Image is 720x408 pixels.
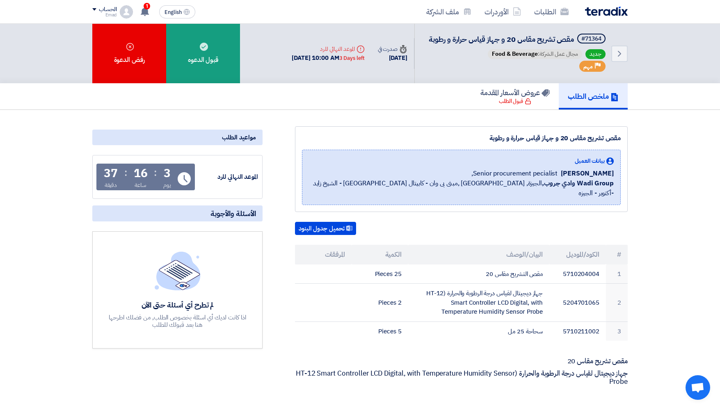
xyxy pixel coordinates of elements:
[575,157,605,165] span: بيانات العميل
[295,357,628,365] p: مقص تشريح مقاس 20
[302,133,621,143] div: مقص تشريح مقاس 20 و جهاز قياس حرارة و رطوبة
[295,369,628,386] p: جهاز ديجيتال لقياس درجة الرطوبة والحرارة (HT-12 Smart Controller LCD Digital, with Temperature Hu...
[105,181,117,189] div: دقيقة
[339,54,365,62] div: 3 Days left
[408,321,550,341] td: سحاحة 25 مل
[295,222,356,235] button: تحميل جدول البنود
[352,245,408,264] th: الكمية
[429,34,574,45] span: مقص تشريح مقاس 20 و جهاز قياس حرارة و رطوبة
[585,49,606,59] span: جديد
[352,321,408,341] td: 5 Pieces
[124,165,127,180] div: :
[92,130,263,145] div: مواعيد الطلب
[478,2,528,21] a: الأوردرات
[108,300,247,310] div: لم تطرح أي أسئلة حتى الآن
[295,245,352,264] th: المرفقات
[164,168,171,179] div: 3
[154,165,157,180] div: :
[159,5,195,18] button: English
[352,284,408,322] td: 2 Pieces
[585,7,628,16] img: Teradix logo
[92,24,166,83] div: رفض الدعوة
[568,91,619,101] h5: ملخص الطلب
[606,245,628,264] th: #
[292,53,364,63] div: [DATE] 10:00 AM
[120,5,133,18] img: profile_test.png
[561,169,614,178] span: [PERSON_NAME]
[581,36,601,42] div: #71364
[408,284,550,322] td: جهاز ديجيتال لقياس درجة الرطوبة والحرارة (HT-12 Smart Controller LCD Digital, with Temperature Hu...
[165,9,182,15] span: English
[352,264,408,284] td: 25 Pieces
[471,169,558,178] span: Senior procurement pecialist,
[309,178,614,198] span: الجيزة, [GEOGRAPHIC_DATA] ,مبنى بى وان - كابيتال [GEOGRAPHIC_DATA] - الشيخ زايد -أكتوبر - الجيزه
[686,375,710,400] div: Open chat
[104,168,118,179] div: 37
[92,13,117,17] div: Emad
[559,83,628,109] a: ملخص الطلب
[488,49,582,59] span: مجال عمل الشركة:
[135,181,146,189] div: ساعة
[549,321,606,341] td: 5710211002
[378,45,407,53] div: صدرت في
[197,172,258,182] div: الموعد النهائي للرد
[583,63,593,71] span: مهم
[606,321,628,341] td: 3
[378,53,407,63] div: [DATE]
[99,6,117,13] div: الحساب
[606,284,628,322] td: 2
[549,284,606,322] td: 5204701065
[528,2,575,21] a: الطلبات
[408,264,550,284] td: مقص التشريح مقاس 20
[408,245,550,264] th: البيان/الوصف
[549,245,606,264] th: الكود/الموديل
[210,209,256,218] span: الأسئلة والأجوبة
[163,181,171,189] div: يوم
[480,88,550,97] h5: عروض الأسعار المقدمة
[134,168,148,179] div: 16
[606,264,628,284] td: 1
[108,314,247,328] div: اذا كانت لديك أي اسئلة بخصوص الطلب, من فضلك اطرحها هنا بعد قبولك للطلب
[155,251,201,290] img: empty_state_list.svg
[420,2,478,21] a: ملف الشركة
[542,178,614,188] b: Wadi Group وادي جروب,
[549,264,606,284] td: 5710204004
[292,45,364,53] div: الموعد النهائي للرد
[166,24,240,83] div: قبول الدعوه
[492,50,538,58] span: Food & Beverage
[499,97,531,105] div: قبول الطلب
[144,3,150,9] span: 1
[471,83,559,109] a: عروض الأسعار المقدمة قبول الطلب
[429,34,607,45] h5: مقص تشريح مقاس 20 و جهاز قياس حرارة و رطوبة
